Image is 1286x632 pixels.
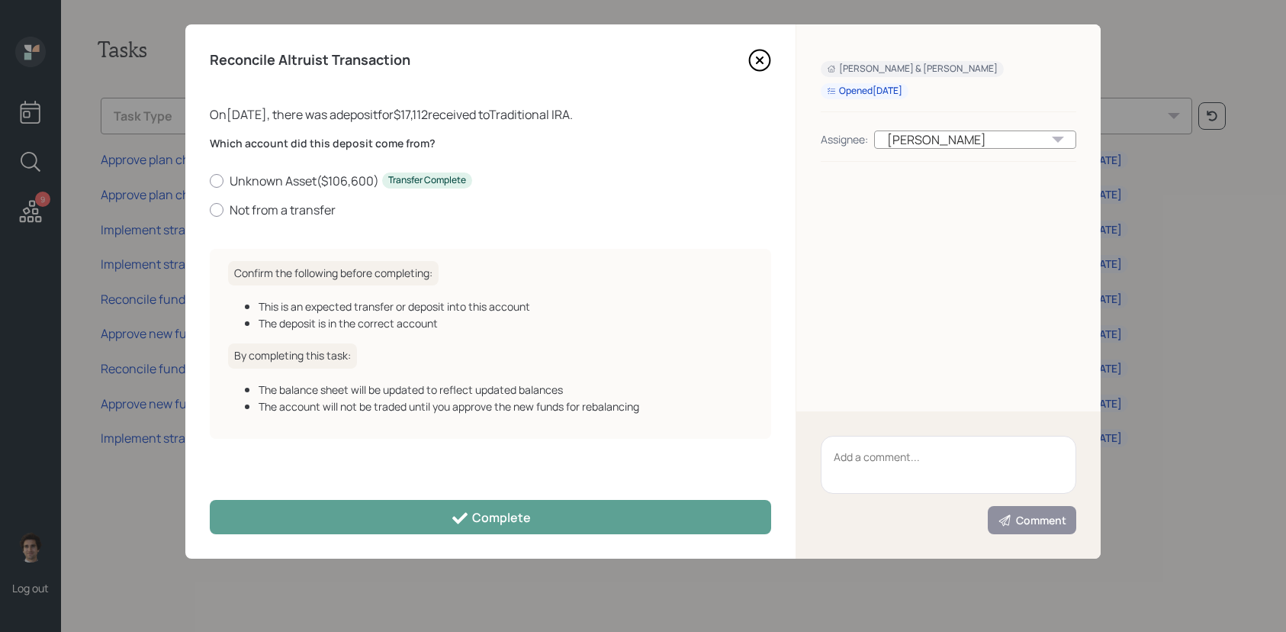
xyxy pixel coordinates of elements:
[998,513,1066,528] div: Comment
[210,52,410,69] h4: Reconcile Altruist Transaction
[988,506,1076,534] button: Comment
[210,173,771,189] label: Unknown Asset ( $106,600 )
[259,382,753,398] div: The balance sheet will be updated to reflect updated balances
[874,131,1076,149] div: [PERSON_NAME]
[827,63,998,76] div: [PERSON_NAME] & [PERSON_NAME]
[210,136,771,151] label: Which account did this deposit come from?
[259,398,753,414] div: The account will not be traded until you approve the new funds for rebalancing
[228,261,439,286] h6: Confirm the following before completing:
[827,85,902,98] div: Opened [DATE]
[821,131,868,147] div: Assignee:
[388,174,466,187] div: Transfer Complete
[259,315,753,331] div: The deposit is in the correct account
[228,343,357,369] h6: By completing this task:
[259,298,753,314] div: This is an expected transfer or deposit into this account
[210,105,771,124] div: On [DATE] , there was a deposit for $17,112 received to Traditional IRA .
[210,500,771,534] button: Complete
[210,202,771,218] label: Not from a transfer
[451,509,531,527] div: Complete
